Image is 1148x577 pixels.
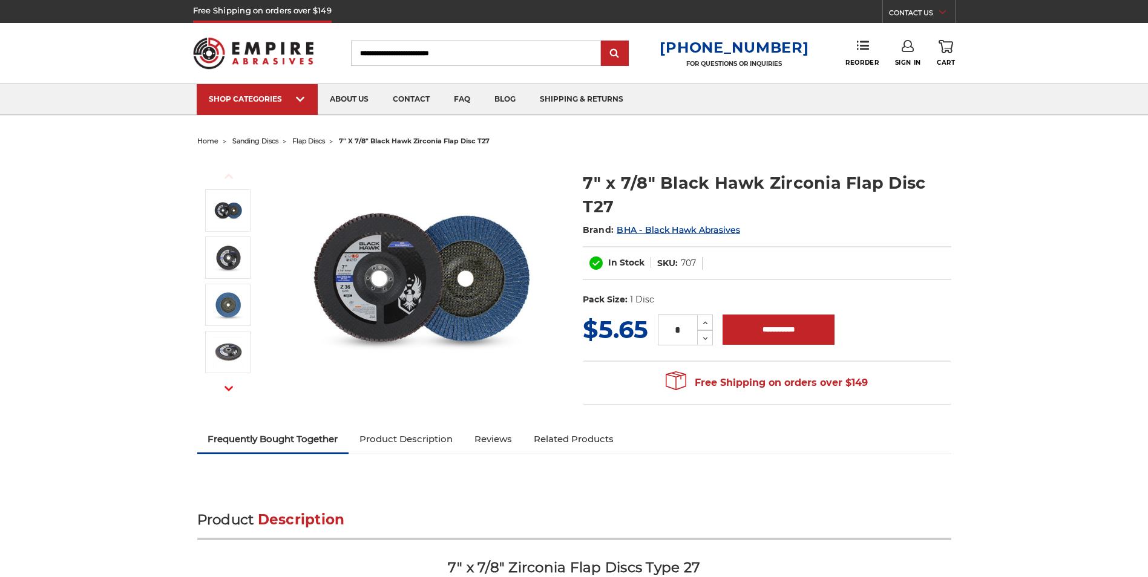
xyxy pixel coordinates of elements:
span: Product [197,511,254,528]
img: 7" x 7/8" Black Hawk Zirconia Flap Disc T27 [213,337,243,367]
dd: 1 Disc [630,293,654,306]
img: 7 inch Zirconia flap disc [301,158,543,400]
span: Reorder [845,59,879,67]
button: Next [214,376,243,402]
span: 7" x 7/8" black hawk zirconia flap disc t27 [339,137,490,145]
a: flap discs [292,137,325,145]
img: 7 inch Zirconia flap disc [213,195,243,226]
a: Frequently Bought Together [197,426,349,452]
a: shipping & returns [528,84,635,115]
a: blog [482,84,528,115]
a: Product Description [349,426,464,452]
a: sanding discs [232,137,278,145]
h1: 7" x 7/8" Black Hawk Zirconia Flap Disc T27 [583,171,951,218]
img: 7" x 7/8" Black Hawk Zirconia Flap Disc T27 [213,243,243,273]
a: Related Products [523,426,625,452]
a: CONTACT US [889,6,955,23]
dt: SKU: [657,257,678,270]
dt: Pack Size: [583,293,628,306]
a: [PHONE_NUMBER] [660,39,809,56]
p: FOR QUESTIONS OR INQUIRIES [660,60,809,68]
span: Brand: [583,224,614,235]
span: Description [258,511,345,528]
a: faq [442,84,482,115]
a: about us [318,84,381,115]
span: Cart [937,59,955,67]
a: Cart [937,40,955,67]
a: contact [381,84,442,115]
a: Reviews [464,426,523,452]
img: Empire Abrasives [193,30,314,77]
div: SHOP CATEGORIES [209,94,306,103]
button: Previous [214,163,243,189]
a: BHA - Black Hawk Abrasives [617,224,740,235]
span: $5.65 [583,315,648,344]
span: Free Shipping on orders over $149 [666,371,868,395]
a: home [197,137,218,145]
img: 7" x 7/8" Black Hawk Zirconia Flap Disc T27 [213,290,243,320]
input: Submit [603,42,627,66]
dd: 707 [681,257,696,270]
a: Reorder [845,40,879,66]
span: Sign In [895,59,921,67]
span: In Stock [608,257,645,268]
